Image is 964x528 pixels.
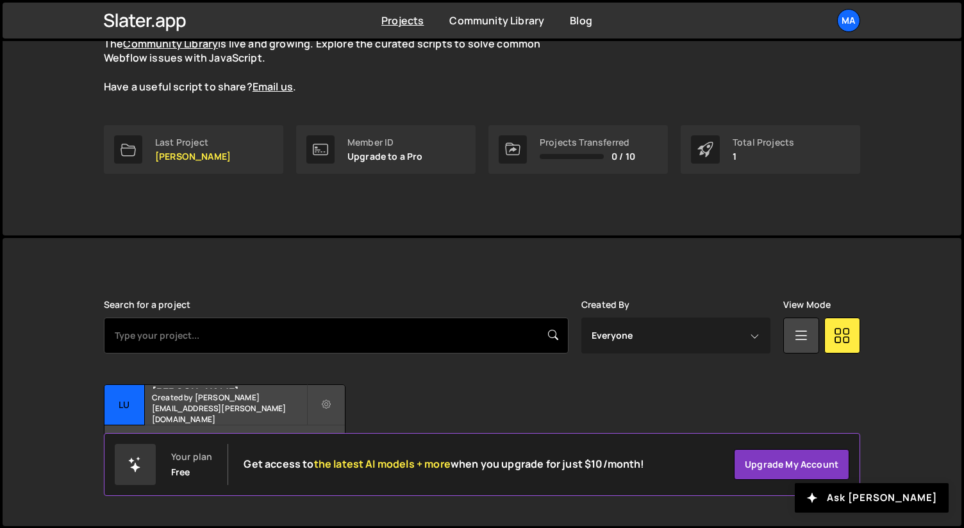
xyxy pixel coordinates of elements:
[155,151,231,162] p: [PERSON_NAME]
[783,300,831,310] label: View Mode
[347,137,423,148] div: Member ID
[734,449,849,480] a: Upgrade my account
[104,385,145,425] div: lu
[123,37,218,51] a: Community Library
[314,457,451,471] span: the latest AI models + more
[104,300,190,310] label: Search for a project
[347,151,423,162] p: Upgrade to a Pro
[449,13,544,28] a: Community Library
[155,137,231,148] div: Last Project
[104,318,569,353] input: Type your project...
[540,137,635,148] div: Projects Transferred
[733,137,794,148] div: Total Projects
[171,467,190,477] div: Free
[244,458,644,470] h2: Get access to when you upgrade for just $10/month!
[104,125,283,174] a: Last Project [PERSON_NAME]
[104,37,565,94] p: The is live and growing. Explore the curated scripts to solve common Webflow issues with JavaScri...
[152,392,306,425] small: Created by [PERSON_NAME][EMAIL_ADDRESS][PERSON_NAME][DOMAIN_NAME]
[381,13,424,28] a: Projects
[104,425,345,464] div: No pages have been added to this project
[611,151,635,162] span: 0 / 10
[152,385,306,389] h2: [PERSON_NAME]
[837,9,860,32] a: Ma
[570,13,592,28] a: Blog
[581,300,630,310] label: Created By
[795,483,949,513] button: Ask [PERSON_NAME]
[171,452,212,462] div: Your plan
[733,151,794,162] p: 1
[104,384,345,464] a: lu [PERSON_NAME] Created by [PERSON_NAME][EMAIL_ADDRESS][PERSON_NAME][DOMAIN_NAME] No pages have ...
[253,80,293,94] a: Email us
